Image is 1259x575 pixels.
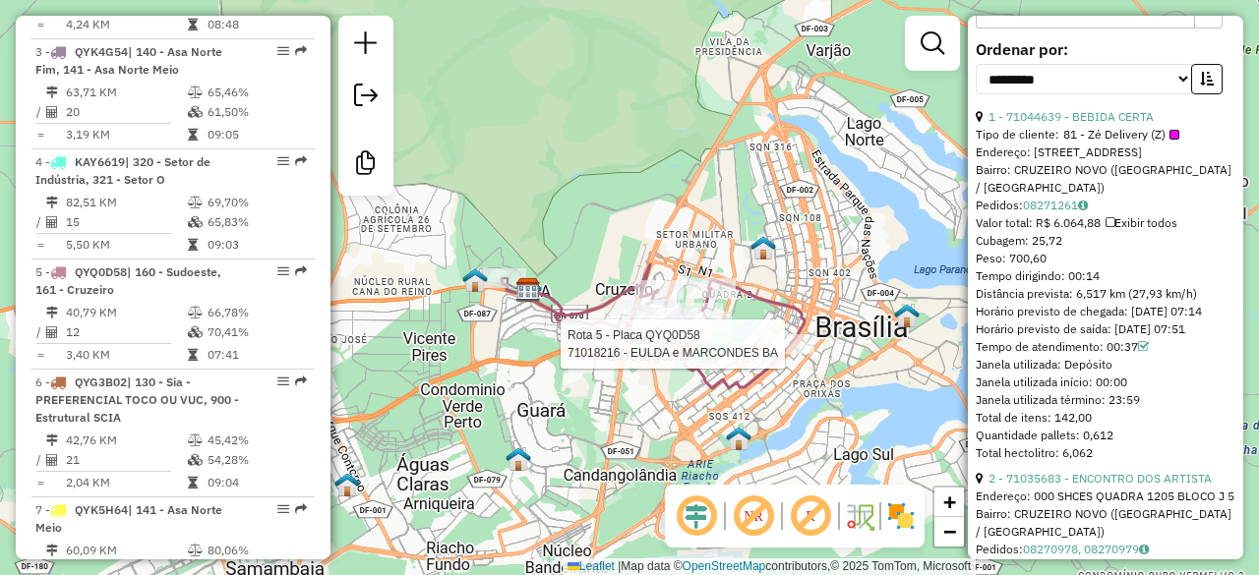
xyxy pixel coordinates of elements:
[976,233,1062,248] span: Cubagem: 25,72
[1138,339,1149,354] a: Com service time
[65,303,187,322] td: 40,79 KM
[989,109,1154,124] a: 1 - 71044639 - BEBIDA CERTA
[976,37,1235,61] label: Ordenar por:
[462,267,488,293] img: 121 UDC WCL Estrutural
[750,235,776,260] img: 104 UDC Light Plano Piloto
[188,216,203,228] i: % de utilização da cubagem
[35,212,45,232] td: /
[894,303,920,328] img: 129 UDC WCL Vila Planalto
[976,303,1235,320] div: Horário previsto de chegada: [DATE] 07:14
[35,502,222,535] span: 7 -
[65,193,187,212] td: 82,51 KM
[65,450,187,470] td: 21
[844,500,875,532] img: Fluxo de ruas
[35,374,239,425] span: | 130 - Sia - PREFERENCIAL TOCO OU VUC, 900 - Estrutural SCIA
[277,265,289,277] em: Opções
[46,86,58,98] i: Distância Total
[976,409,1235,427] div: Total de itens: 142,00
[46,307,58,318] i: Distância Total
[188,326,203,338] i: % de utilização da cubagem
[65,345,187,365] td: 3,40 KM
[65,102,187,122] td: 20
[683,559,766,573] a: OpenStreetMap
[787,492,834,540] span: Exibir rótulo
[1106,215,1177,230] span: Exibir todos
[75,264,127,279] span: QYQ0D58
[515,277,541,303] img: CDD Brasilia - XB
[188,239,198,251] i: Tempo total em rota
[75,154,125,169] span: KAY6619
[207,322,306,342] td: 70,41%
[65,83,187,102] td: 63,71 KM
[35,345,45,365] td: =
[46,106,58,118] i: Total de Atividades
[188,129,198,141] i: Tempo total em rota
[207,431,306,450] td: 45,42%
[35,154,210,187] span: 4 -
[976,161,1235,197] div: Bairro: CRUZEIRO NOVO ([GEOGRAPHIC_DATA] / [GEOGRAPHIC_DATA])
[35,264,221,297] span: | 160 - Sudoeste, 161 - Cruzeiro
[46,545,58,556] i: Distância Total
[976,285,1235,303] div: Distância prevista: 6,517 km (27,93 km/h)
[207,193,306,212] td: 69,70%
[618,559,621,573] span: |
[976,427,1235,444] div: Quantidade pallets: 0,612
[885,500,917,532] img: Exibir/Ocultar setores
[188,307,203,318] i: % de utilização do peso
[207,541,306,560] td: 80,06%
[943,489,956,514] span: +
[35,322,45,342] td: /
[989,471,1212,486] a: 2 - 71035683 - ENCONTRO DOS ARTISTA
[346,76,386,120] a: Exportar sessão
[188,454,203,466] i: % de utilização da cubagem
[35,502,222,535] span: | 141 - Asa Norte Meio
[730,492,777,540] span: Exibir NR
[913,24,952,63] a: Exibir filtros
[976,267,1235,285] div: Tempo dirigindo: 00:14
[207,450,306,470] td: 54,28%
[65,212,187,232] td: 15
[188,197,203,208] i: % de utilização do peso
[75,44,128,59] span: QYK4G54
[1078,200,1088,211] i: Observações
[346,144,386,188] a: Criar modelo
[46,454,58,466] i: Total de Atividades
[334,472,360,497] img: 113 UDC WCL Taguatinga Sul
[35,102,45,122] td: /
[295,155,307,167] em: Rota exportada
[35,44,222,77] span: | 140 - Asa Norte Fim, 141 - Asa Norte Meio
[976,505,1235,541] div: Bairro: CRUZEIRO NOVO ([GEOGRAPHIC_DATA] / [GEOGRAPHIC_DATA])
[1023,198,1088,212] a: 08271261
[188,434,203,446] i: % de utilização do peso
[976,126,1235,144] div: Tipo de cliente:
[976,214,1235,232] div: Valor total: R$ 6.064,88
[934,488,964,517] a: Zoom in
[46,197,58,208] i: Distância Total
[188,86,203,98] i: % de utilização do peso
[188,545,203,556] i: % de utilização do peso
[277,45,289,57] em: Opções
[46,326,58,338] i: Total de Atividades
[188,106,203,118] i: % de utilização da cubagem
[207,303,306,322] td: 66,78%
[65,473,187,492] td: 2,04 KM
[295,503,307,515] em: Rota exportada
[943,519,956,544] span: −
[35,264,221,297] span: 5 -
[295,265,307,277] em: Rota exportada
[1023,542,1149,556] a: 08270978, 08270979
[568,559,615,573] a: Leaflet
[976,197,1235,214] div: Pedidos:
[976,144,1235,161] div: Endereço: [STREET_ADDRESS]
[976,374,1235,391] div: Janela utilizada início: 00:00
[35,125,45,144] td: =
[188,477,198,489] i: Tempo total em rota
[976,541,1235,558] div: Pedidos:
[207,212,306,232] td: 65,83%
[35,235,45,255] td: =
[976,320,1235,338] div: Horário previsto de saída: [DATE] 07:51
[295,45,307,57] em: Rota exportada
[188,19,198,30] i: Tempo total em rota
[46,434,58,446] i: Distância Total
[35,15,45,34] td: =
